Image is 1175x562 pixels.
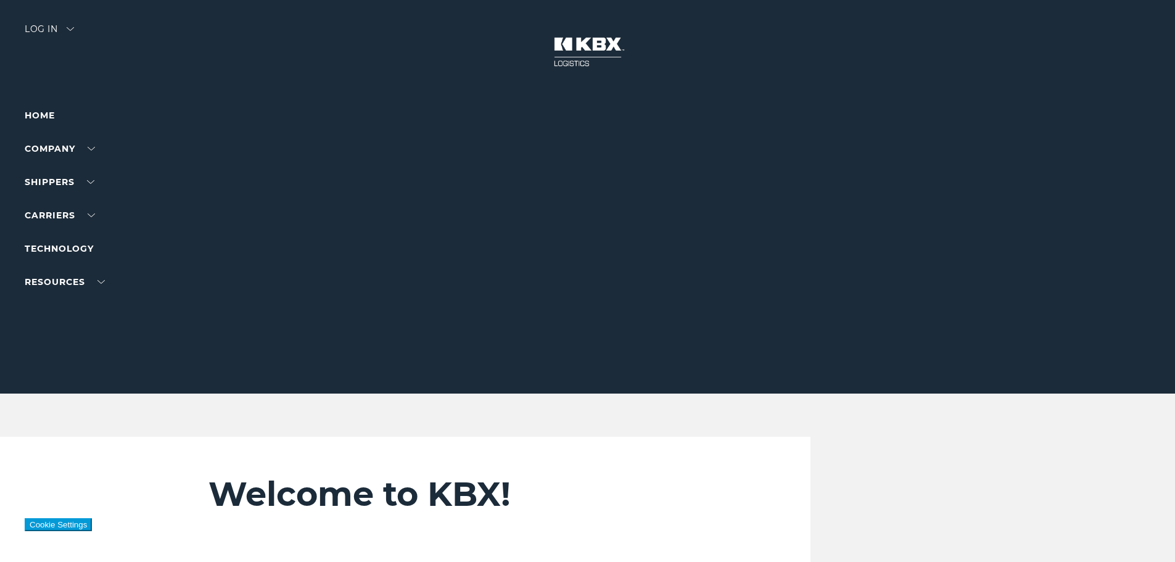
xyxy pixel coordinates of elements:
[25,143,95,154] a: Company
[25,243,94,254] a: Technology
[25,110,55,121] a: Home
[542,25,634,79] img: kbx logo
[25,210,95,221] a: Carriers
[208,474,737,514] h2: Welcome to KBX!
[25,276,105,287] a: RESOURCES
[25,25,74,43] div: Log in
[25,518,92,531] button: Cookie Settings
[67,27,74,31] img: arrow
[25,176,94,188] a: SHIPPERS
